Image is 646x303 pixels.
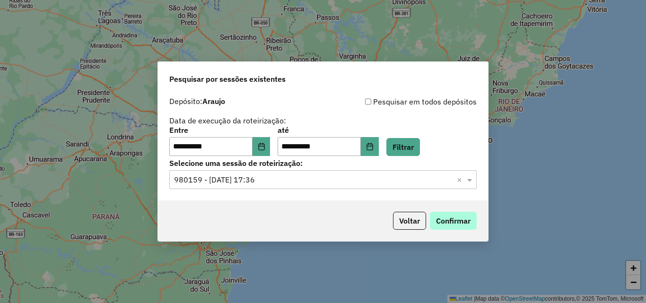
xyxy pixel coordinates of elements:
[430,212,477,230] button: Confirmar
[323,96,477,107] div: Pesquisar em todos depósitos
[169,124,270,136] label: Entre
[169,95,225,107] label: Depósito:
[253,137,271,156] button: Choose Date
[386,138,420,156] button: Filtrar
[361,137,379,156] button: Choose Date
[169,157,477,169] label: Selecione uma sessão de roteirização:
[169,73,286,85] span: Pesquisar por sessões existentes
[278,124,378,136] label: até
[393,212,426,230] button: Voltar
[457,174,465,185] span: Clear all
[202,96,225,106] strong: Araujo
[169,115,286,126] label: Data de execução da roteirização:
